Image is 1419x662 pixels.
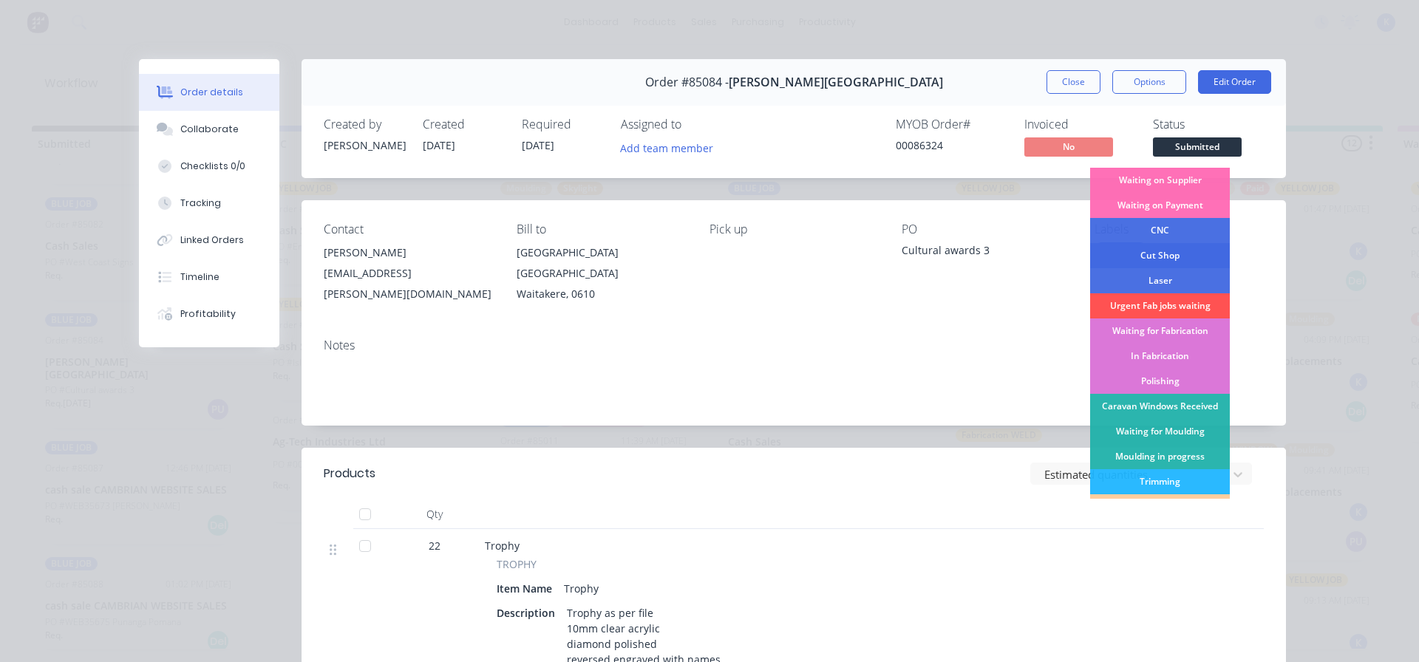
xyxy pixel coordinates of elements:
span: No [1024,137,1113,156]
button: Close [1047,70,1100,94]
div: Assigned to [621,117,769,132]
div: [PERSON_NAME] [324,242,493,263]
div: [GEOGRAPHIC_DATA] [GEOGRAPHIC_DATA]Waitakere, 0610 [517,242,686,304]
span: [PERSON_NAME][GEOGRAPHIC_DATA] [729,75,943,89]
div: Invoiced [1024,117,1135,132]
div: 00086324 [896,137,1007,153]
div: Waiting for Fabrication [1090,318,1230,344]
span: TROPHY [497,556,537,572]
div: Cut Shop [1090,243,1230,268]
div: MYOB Order # [896,117,1007,132]
div: PO [902,222,1071,236]
span: Trophy [485,539,520,553]
div: Polishing [1090,369,1230,394]
span: Submitted [1153,137,1242,156]
div: Urgent Fab jobs waiting [1090,293,1230,318]
button: Submitted [1153,137,1242,160]
div: Qty [390,499,479,529]
div: [EMAIL_ADDRESS][PERSON_NAME][DOMAIN_NAME] [324,263,493,304]
div: Bill to [517,222,686,236]
div: Checklists 0/0 [180,160,245,173]
button: Checklists 0/0 [139,148,279,185]
div: Created [423,117,504,132]
div: Waiting on Supplier [1090,168,1230,193]
span: Order #85084 - [645,75,729,89]
div: Order details [180,86,243,99]
div: Pick up [709,222,879,236]
div: Notes [324,338,1264,352]
div: Description [497,602,561,624]
button: Order details [139,74,279,111]
div: Caravan Windows Received [1090,394,1230,419]
div: Collaborate [180,123,239,136]
div: Trimming [1090,469,1230,494]
button: Collaborate [139,111,279,148]
button: Profitability [139,296,279,332]
button: Tracking [139,185,279,222]
div: Moulding in progress [1090,444,1230,469]
div: Profitability [180,307,236,321]
button: Add team member [613,137,721,157]
div: Waiting on Payment [1090,193,1230,218]
div: Required [522,117,603,132]
div: Tracking [180,197,221,210]
button: Timeline [139,259,279,296]
div: [PERSON_NAME][EMAIL_ADDRESS][PERSON_NAME][DOMAIN_NAME] [324,242,493,304]
span: [DATE] [522,138,554,152]
span: [DATE] [423,138,455,152]
button: Linked Orders [139,222,279,259]
div: Waitakere, 0610 [517,284,686,304]
div: CNC [1090,218,1230,243]
span: 22 [429,538,440,553]
div: Contact [324,222,493,236]
div: Welding Fabrication [1090,494,1230,519]
div: [GEOGRAPHIC_DATA] [GEOGRAPHIC_DATA] [517,242,686,284]
div: [PERSON_NAME] [324,137,405,153]
div: Created by [324,117,405,132]
div: Trophy [558,578,605,599]
div: Linked Orders [180,233,244,247]
div: Laser [1090,268,1230,293]
button: Options [1112,70,1186,94]
div: In Fabrication [1090,344,1230,369]
div: Status [1153,117,1264,132]
div: Products [324,465,375,482]
div: Waiting for Moulding [1090,419,1230,444]
button: Add team member [621,137,721,157]
div: Item Name [497,578,558,599]
div: Cultural awards 3 [902,242,1071,263]
div: Timeline [180,270,220,284]
button: Edit Order [1198,70,1271,94]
